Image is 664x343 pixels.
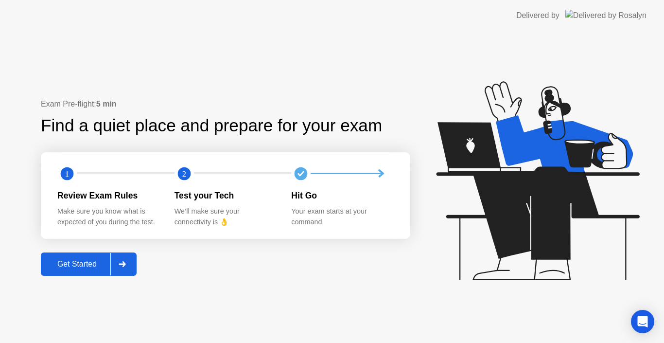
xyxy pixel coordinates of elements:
[41,113,384,139] div: Find a quiet place and prepare for your exam
[175,206,276,227] div: We’ll make sure your connectivity is 👌
[44,260,110,269] div: Get Started
[41,253,137,276] button: Get Started
[291,206,393,227] div: Your exam starts at your command
[57,189,159,202] div: Review Exam Rules
[65,169,69,178] text: 1
[57,206,159,227] div: Make sure you know what is expected of you during the test.
[565,10,647,21] img: Delivered by Rosalyn
[41,98,410,110] div: Exam Pre-flight:
[631,310,654,333] div: Open Intercom Messenger
[182,169,186,178] text: 2
[516,10,559,21] div: Delivered by
[175,189,276,202] div: Test your Tech
[291,189,393,202] div: Hit Go
[96,100,117,108] b: 5 min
